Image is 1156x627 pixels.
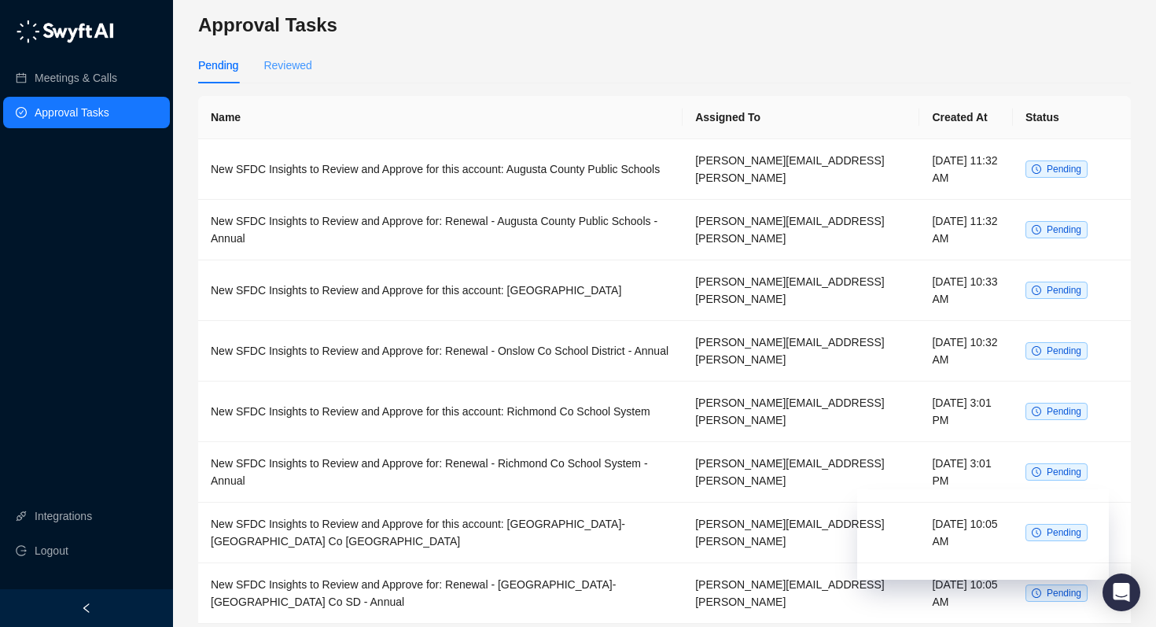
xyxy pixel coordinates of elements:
td: [DATE] 11:32 AM [919,200,1013,260]
span: clock-circle [1032,286,1041,295]
a: Integrations [35,500,92,532]
td: [DATE] 11:32 AM [919,139,1013,200]
div: Open Intercom Messenger [1103,574,1140,611]
th: Created At [919,96,1013,139]
td: New SFDC Insights to Review and Approve for: Renewal - Richmond Co School System - Annual [198,442,683,503]
div: Reviewed [263,57,311,74]
td: [PERSON_NAME][EMAIL_ADDRESS][PERSON_NAME] [683,442,919,503]
span: Pending [1047,285,1081,296]
span: left [81,603,92,614]
h3: Approval Tasks [198,13,1131,38]
td: [PERSON_NAME][EMAIL_ADDRESS][PERSON_NAME] [683,563,919,624]
div: Pending [198,57,238,74]
td: [DATE] 10:32 AM [919,321,1013,382]
span: Logout [35,535,68,566]
td: [DATE] 10:33 AM [919,260,1013,321]
span: clock-circle [1032,225,1041,234]
span: Pending [1047,467,1081,478]
th: Assigned To [683,96,919,139]
td: [PERSON_NAME][EMAIL_ADDRESS][PERSON_NAME] [683,260,919,321]
td: New SFDC Insights to Review and Approve for this account: Richmond Co School System [198,382,683,442]
td: [PERSON_NAME][EMAIL_ADDRESS][PERSON_NAME] [683,321,919,382]
td: New SFDC Insights to Review and Approve for this account: Augusta County Public Schools [198,139,683,200]
span: clock-circle [1032,407,1041,416]
span: clock-circle [1032,164,1041,174]
span: clock-circle [1032,467,1041,477]
td: [PERSON_NAME][EMAIL_ADDRESS][PERSON_NAME] [683,200,919,260]
span: Pending [1047,588,1081,599]
td: [DATE] 10:05 AM [919,563,1013,624]
iframe: Swyft AI Status [857,489,1109,580]
td: New SFDC Insights to Review and Approve for: Renewal - Onslow Co School District - Annual [198,321,683,382]
td: New SFDC Insights to Review and Approve for: Renewal - Augusta County Public Schools - Annual [198,200,683,260]
span: Pending [1047,406,1081,417]
span: logout [16,545,27,556]
td: New SFDC Insights to Review and Approve for this account: [GEOGRAPHIC_DATA] [198,260,683,321]
th: Name [198,96,683,139]
th: Status [1013,96,1131,139]
a: Meetings & Calls [35,62,117,94]
span: clock-circle [1032,346,1041,356]
td: [DATE] 3:01 PM [919,442,1013,503]
td: [PERSON_NAME][EMAIL_ADDRESS][PERSON_NAME] [683,139,919,200]
a: Approval Tasks [35,97,109,128]
td: New SFDC Insights to Review and Approve for: Renewal - [GEOGRAPHIC_DATA]-[GEOGRAPHIC_DATA] Co SD ... [198,563,683,624]
img: logo-05li4sbe.png [16,20,114,43]
span: Pending [1047,345,1081,356]
span: Pending [1047,224,1081,235]
span: Pending [1047,164,1081,175]
span: clock-circle [1032,588,1041,598]
td: New SFDC Insights to Review and Approve for this account: [GEOGRAPHIC_DATA]-[GEOGRAPHIC_DATA] Co ... [198,503,683,563]
td: [PERSON_NAME][EMAIL_ADDRESS][PERSON_NAME] [683,382,919,442]
td: [PERSON_NAME][EMAIL_ADDRESS][PERSON_NAME] [683,503,919,563]
td: [DATE] 3:01 PM [919,382,1013,442]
